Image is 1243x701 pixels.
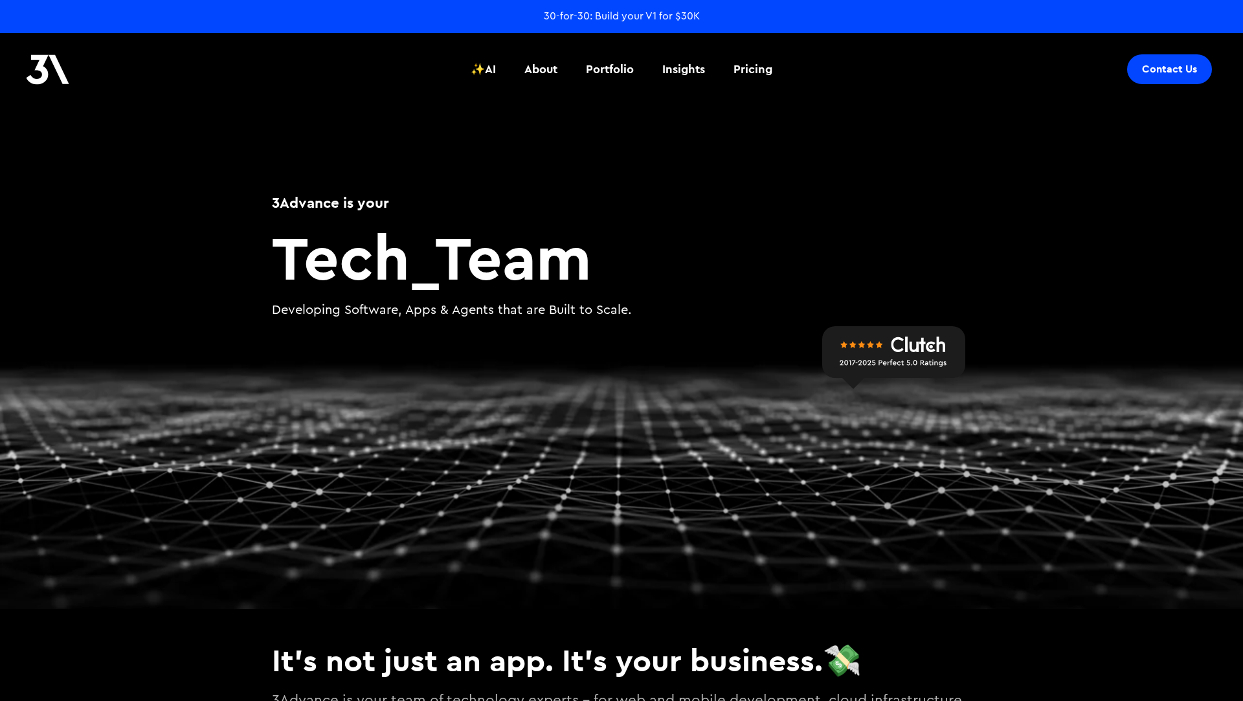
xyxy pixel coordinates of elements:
div: Contact Us [1142,63,1197,76]
p: Developing Software, Apps & Agents that are Built to Scale. [272,301,971,320]
a: Contact Us [1127,54,1212,84]
a: 30-for-30: Build your V1 for $30K [544,9,700,23]
a: Pricing [726,45,780,93]
div: Portfolio [586,61,634,78]
span: Tech [272,217,410,296]
div: Pricing [733,61,772,78]
div: ✨AI [471,61,496,78]
div: Insights [662,61,705,78]
h2: Team [272,226,971,288]
div: About [524,61,557,78]
h3: It's not just an app. It's your business.💸 [272,641,971,679]
h1: 3Advance is your [272,192,971,213]
a: Insights [655,45,713,93]
a: Portfolio [578,45,642,93]
a: ✨AI [463,45,504,93]
a: About [517,45,565,93]
span: _ [410,217,435,296]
